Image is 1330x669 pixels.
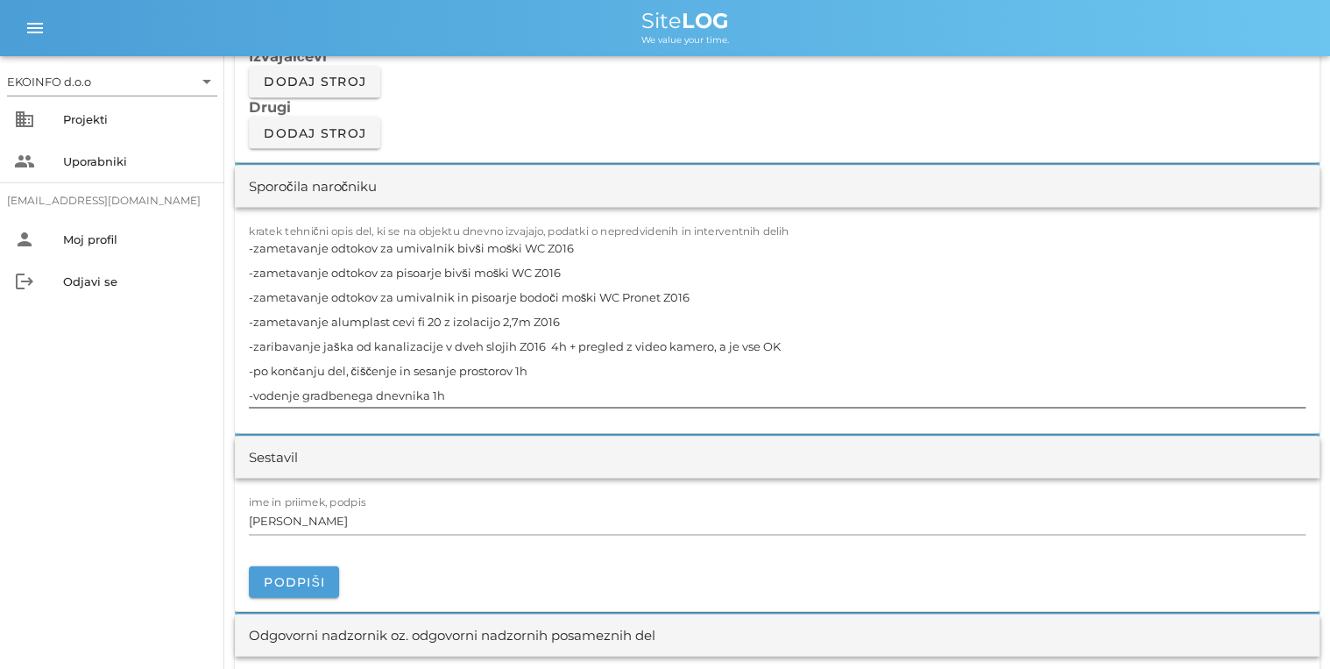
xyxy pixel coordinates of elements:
div: Moj profil [63,232,210,246]
label: kratek tehnični opis del, ki se na objektu dnevno izvajajo, podatki o nepredvidenih in interventn... [249,224,789,238]
div: Pripomoček za klepet [1080,480,1330,669]
i: business [14,109,35,130]
b: LOG [682,8,729,33]
span: Podpiši [263,573,325,589]
div: Sestavil [249,447,298,467]
i: people [14,151,35,172]
div: Uporabniki [63,154,210,168]
div: Odgovorni nadzornik oz. odgovorni nadzornih posameznih del [249,625,655,645]
i: logout [14,271,35,292]
span: Dodaj stroj [263,125,366,140]
div: Sporočila naročniku [249,176,377,196]
span: We value your time. [641,34,729,46]
label: ime in priimek, podpis [249,495,366,509]
div: EKOINFO d.o.o [7,74,91,89]
iframe: Chat Widget [1080,480,1330,669]
span: Site [641,8,729,33]
button: Dodaj stroj [249,66,380,97]
button: Podpiši [249,566,339,597]
div: EKOINFO d.o.o [7,68,217,96]
div: Odjavi se [63,274,210,288]
button: Dodaj stroj [249,117,380,148]
span: Dodaj stroj [263,74,366,89]
i: menu [25,18,46,39]
h3: Drugi [249,97,1305,117]
i: person [14,229,35,250]
i: arrow_drop_down [196,71,217,92]
div: Projekti [63,112,210,126]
